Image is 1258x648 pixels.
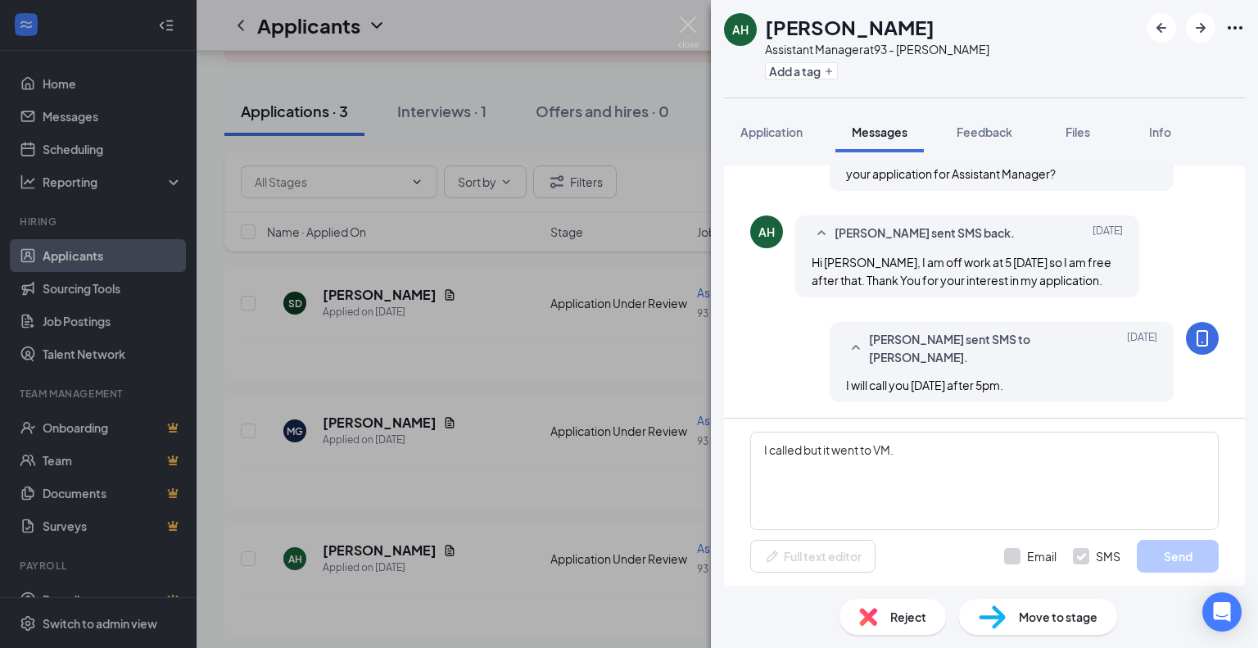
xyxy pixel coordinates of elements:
span: Feedback [957,125,1012,139]
div: Assistant Manager at 93 - [PERSON_NAME] [765,41,989,57]
svg: Plus [824,66,834,76]
span: [PERSON_NAME] sent SMS back. [835,224,1015,243]
span: Move to stage [1019,608,1097,626]
svg: MobileSms [1192,329,1212,348]
textarea: I called but it went to VM. [750,432,1219,530]
span: Messages [852,125,907,139]
span: Reject [890,608,926,626]
svg: ArrowLeftNew [1152,18,1171,38]
div: Open Intercom Messenger [1202,592,1242,632]
span: Hi [PERSON_NAME], I am off work at 5 [DATE] so I am free after that. Thank You for your interest ... [812,255,1111,288]
div: AH [758,224,775,240]
svg: ArrowRight [1191,18,1210,38]
button: PlusAdd a tag [765,62,838,79]
button: ArrowLeftNew [1147,13,1176,43]
span: I will call you [DATE] after 5pm. [846,378,1003,392]
button: Full text editorPen [750,540,876,573]
span: [DATE] [1127,330,1157,366]
button: ArrowRight [1186,13,1215,43]
svg: Ellipses [1225,18,1245,38]
span: Application [740,125,803,139]
span: Info [1149,125,1171,139]
svg: SmallChevronUp [812,224,831,243]
div: AH [732,21,749,38]
svg: SmallChevronUp [846,338,866,358]
span: Files [1066,125,1090,139]
span: [DATE] [1093,224,1123,243]
span: [PERSON_NAME] sent SMS to [PERSON_NAME]. [869,330,1084,366]
button: Send [1137,540,1219,573]
svg: Pen [764,548,781,564]
h1: [PERSON_NAME] [765,13,934,41]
